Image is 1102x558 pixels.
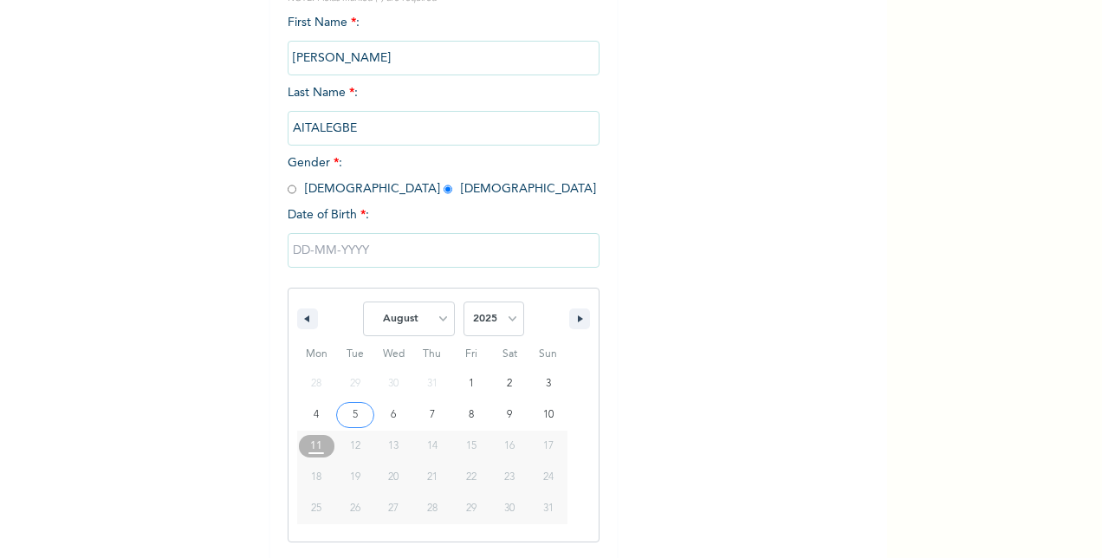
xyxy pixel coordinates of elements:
[427,431,438,462] span: 14
[451,431,490,462] button: 15
[288,233,600,268] input: DD-MM-YYYY
[543,493,554,524] span: 31
[490,493,529,524] button: 30
[353,399,358,431] span: 5
[413,431,452,462] button: 14
[466,431,476,462] span: 15
[350,493,360,524] span: 26
[350,431,360,462] span: 12
[374,431,413,462] button: 13
[546,368,551,399] span: 3
[528,368,567,399] button: 3
[288,111,600,146] input: Enter your last name
[314,399,319,431] span: 4
[451,493,490,524] button: 29
[427,493,438,524] span: 28
[504,462,515,493] span: 23
[528,341,567,368] span: Sun
[466,493,476,524] span: 29
[490,462,529,493] button: 23
[451,399,490,431] button: 8
[297,399,336,431] button: 4
[288,16,600,64] span: First Name :
[374,462,413,493] button: 20
[288,41,600,75] input: Enter your first name
[543,462,554,493] span: 24
[413,341,452,368] span: Thu
[490,399,529,431] button: 9
[543,431,554,462] span: 17
[297,493,336,524] button: 25
[311,462,321,493] span: 18
[490,341,529,368] span: Sat
[451,368,490,399] button: 1
[413,399,452,431] button: 7
[528,399,567,431] button: 10
[374,341,413,368] span: Wed
[507,399,512,431] span: 9
[528,462,567,493] button: 24
[413,493,452,524] button: 28
[388,493,399,524] span: 27
[543,399,554,431] span: 10
[507,368,512,399] span: 2
[374,399,413,431] button: 6
[469,368,474,399] span: 1
[388,431,399,462] span: 13
[297,431,336,462] button: 11
[490,368,529,399] button: 2
[388,462,399,493] span: 20
[451,462,490,493] button: 22
[490,431,529,462] button: 16
[336,493,375,524] button: 26
[336,431,375,462] button: 12
[350,462,360,493] span: 19
[469,399,474,431] span: 8
[310,431,322,462] span: 11
[427,462,438,493] span: 21
[374,493,413,524] button: 27
[297,462,336,493] button: 18
[297,341,336,368] span: Mon
[504,493,515,524] span: 30
[504,431,515,462] span: 16
[391,399,396,431] span: 6
[430,399,435,431] span: 7
[288,87,600,134] span: Last Name :
[528,493,567,524] button: 31
[288,206,369,224] span: Date of Birth :
[413,462,452,493] button: 21
[451,341,490,368] span: Fri
[466,462,476,493] span: 22
[288,157,596,195] span: Gender : [DEMOGRAPHIC_DATA] [DEMOGRAPHIC_DATA]
[336,462,375,493] button: 19
[311,493,321,524] span: 25
[336,341,375,368] span: Tue
[336,399,375,431] button: 5
[528,431,567,462] button: 17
